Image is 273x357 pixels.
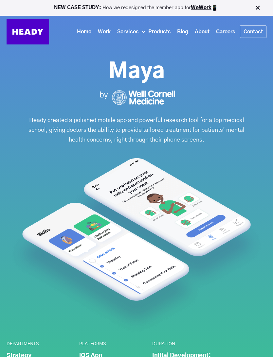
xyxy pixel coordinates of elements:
a: Services [114,26,142,38]
h1: Maya [7,59,266,85]
p: Heady created a polished mobile app and powerful research tool for a top medical school, giving d... [20,115,253,145]
h5: DEPARTMENTS [7,341,73,347]
a: Products [145,26,174,38]
strong: NEW CASE STUDY: [54,5,102,10]
h5: DURATION [152,341,218,347]
a: Blog [174,26,191,38]
h5: PLATFORMS [79,341,145,347]
img: app emoji [211,5,218,11]
a: WeWork [191,5,211,10]
img: Frame 296 [98,90,175,105]
img: Close Bar [254,5,261,11]
a: Careers [213,26,238,38]
p: How we redesigned the member app for [3,5,270,11]
div: Navigation Menu [56,25,266,38]
a: Work [95,26,114,38]
a: Home [74,26,95,38]
img: Heady_Logo_Web-01 (1) [7,19,49,44]
img: Group 1308-1 [7,155,266,336]
a: About [191,26,213,38]
a: Contact [240,26,266,38]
